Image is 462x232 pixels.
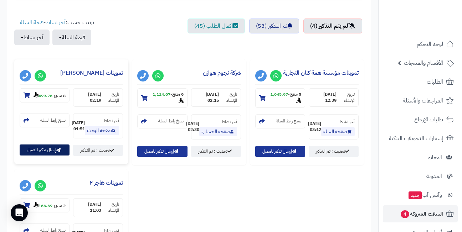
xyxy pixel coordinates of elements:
small: - [266,91,301,105]
a: تحديث : تم التذكير [309,146,359,157]
small: تاريخ الإنشاء [337,91,355,104]
span: الطلبات [427,77,443,87]
a: تموينات مؤسسة همة كنان التجارية [283,69,359,77]
ul: ترتيب حسب: - [14,19,94,45]
a: صفحة الحساب [199,127,237,136]
a: تحديث : تم التذكير [73,145,123,156]
button: قيمة السلة [52,30,91,45]
small: آخر نشاط [222,118,237,125]
strong: 499.76 [34,93,52,99]
a: تموينات هاجر ٢ [90,179,123,187]
strong: 5 منتج [290,91,301,97]
a: آخر نشاط [46,18,66,27]
a: شركة نجوم هوازن [203,69,241,77]
button: إرسال تذكير للعميل [137,146,187,157]
span: المدونة [426,171,442,181]
section: نسخ رابط السلة [137,114,187,128]
button: إرسال تذكير للعميل [255,146,305,157]
section: 5 منتج-1,045.97 [255,88,305,108]
strong: [DATE] 02:15 [195,91,219,104]
small: نسخ رابط السلة [158,118,184,124]
strong: [DATE] 02:19 [77,91,101,104]
a: لوحة التحكم [383,36,458,53]
strong: 1,045.97 [270,91,301,105]
strong: 9 منتج [172,91,184,97]
span: وآتس آب [408,190,442,200]
small: تاريخ الإنشاء [101,201,119,213]
strong: 166.69 [34,202,52,209]
small: - [34,92,66,99]
a: العملاء [383,149,458,166]
button: إرسال تذكير للعميل [20,144,70,155]
strong: 2 منتج [54,202,66,209]
section: 9 منتج-1,124.07 [137,88,187,108]
strong: 1,124.07 [153,91,184,105]
span: 4 [400,210,410,218]
a: قيمة السلة [20,18,43,27]
a: لم يتم التذكير (4) [303,19,362,33]
a: تم التذكير (53) [249,19,299,33]
small: - [34,202,66,209]
small: تاريخ الإنشاء [101,91,119,104]
strong: [DATE] 12:39 [313,91,337,104]
section: 2 منتج-166.69 [20,198,70,212]
a: الطلبات [383,73,458,90]
small: - [148,91,183,105]
img: logo-2.png [414,10,455,25]
a: اكمال الطلب (45) [188,19,245,33]
a: صفحة السلة [321,127,355,136]
small: تاريخ الإنشاء [219,91,237,104]
strong: [DATE] 01:51 [72,120,85,132]
a: وآتس آبجديد [383,186,458,204]
span: الأقسام والمنتجات [404,58,443,68]
small: نسخ رابط السلة [40,117,66,123]
span: إشعارات التحويلات البنكية [389,133,443,143]
span: جديد [409,191,422,199]
span: طلبات الإرجاع [414,115,443,125]
a: تحديث : تم التذكير [191,146,241,157]
span: لوحة التحكم [417,39,443,49]
a: تموينات [PERSON_NAME] [60,69,123,77]
button: آخر نشاط [14,30,50,45]
a: صفحة البحث [85,126,119,135]
a: المدونة [383,168,458,185]
small: آخر نشاط [104,117,119,124]
section: نسخ رابط السلة [255,114,305,128]
strong: [DATE] 03:12 [308,121,321,133]
strong: [DATE] 02:30 [186,121,199,133]
span: السلات المتروكة [400,209,443,219]
a: إشعارات التحويلات البنكية [383,130,458,147]
small: نسخ رابط السلة [276,118,301,124]
strong: [DATE] 11:03 [77,201,101,213]
section: نسخ رابط السلة [20,113,70,127]
strong: 8 منتج [54,93,66,99]
div: Open Intercom Messenger [11,204,28,221]
small: آخر نشاط [339,118,355,125]
section: 8 منتج-499.76 [20,88,70,102]
a: السلات المتروكة4 [383,205,458,222]
span: المراجعات والأسئلة [403,96,443,106]
a: طلبات الإرجاع [383,111,458,128]
span: العملاء [428,152,442,162]
a: المراجعات والأسئلة [383,92,458,109]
